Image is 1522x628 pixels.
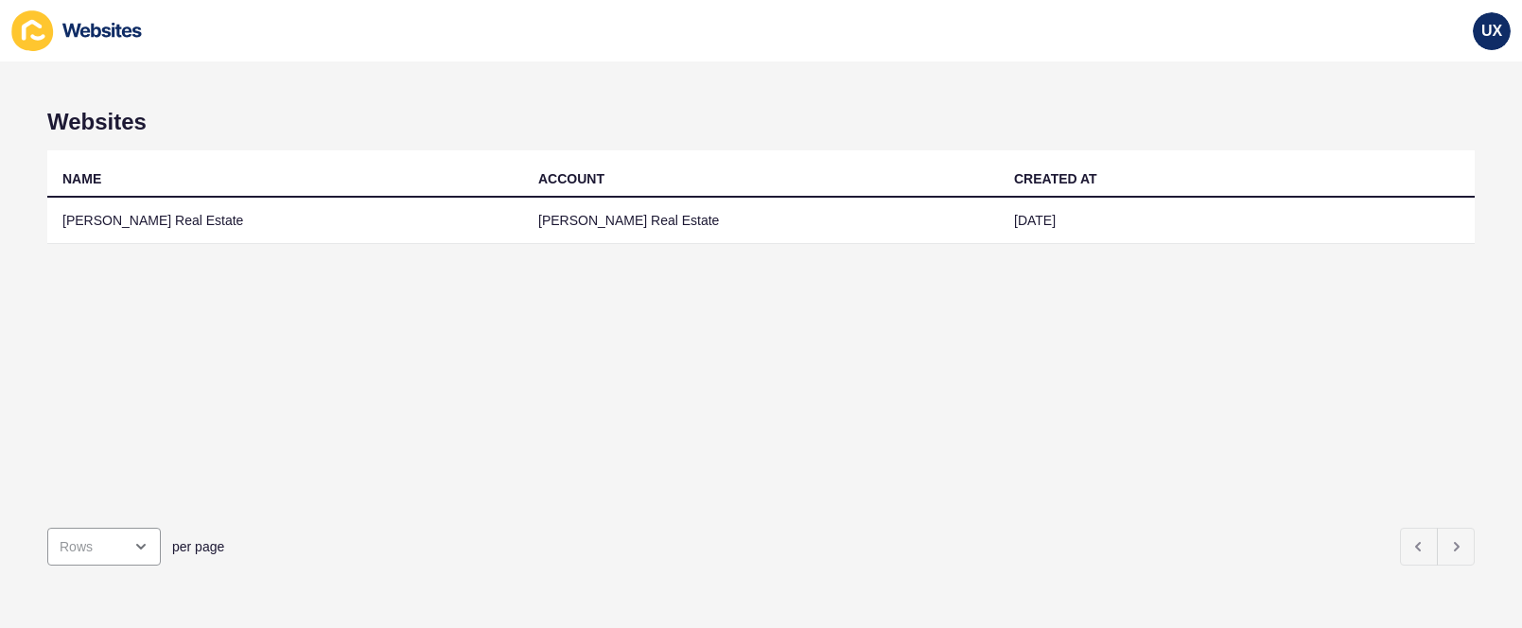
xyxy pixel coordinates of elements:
div: ACCOUNT [538,169,604,188]
h1: Websites [47,109,1475,135]
span: UX [1481,22,1502,41]
div: open menu [47,528,161,566]
span: per page [172,537,224,556]
td: [PERSON_NAME] Real Estate [523,198,999,244]
td: [DATE] [999,198,1475,244]
td: [PERSON_NAME] Real Estate [47,198,523,244]
div: NAME [62,169,101,188]
div: CREATED AT [1014,169,1097,188]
